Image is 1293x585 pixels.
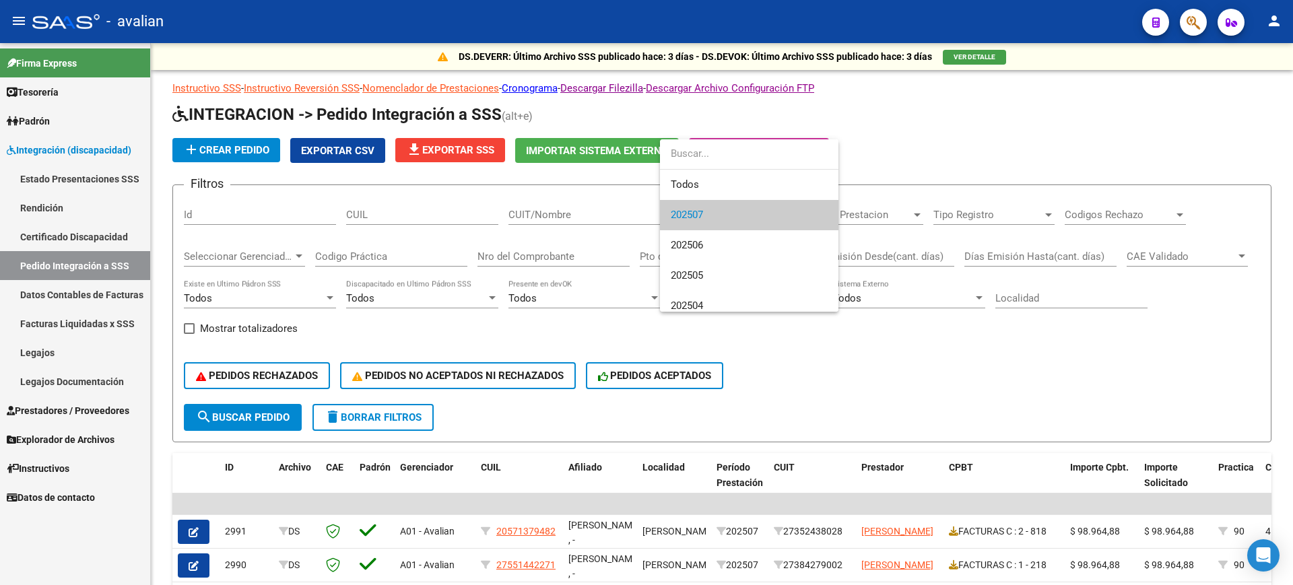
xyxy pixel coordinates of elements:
span: Todos [671,170,828,200]
div: Open Intercom Messenger [1247,539,1280,572]
span: 202507 [671,209,703,221]
span: 202504 [671,300,703,312]
span: 202505 [671,269,703,281]
input: dropdown search [660,139,838,169]
span: 202506 [671,239,703,251]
